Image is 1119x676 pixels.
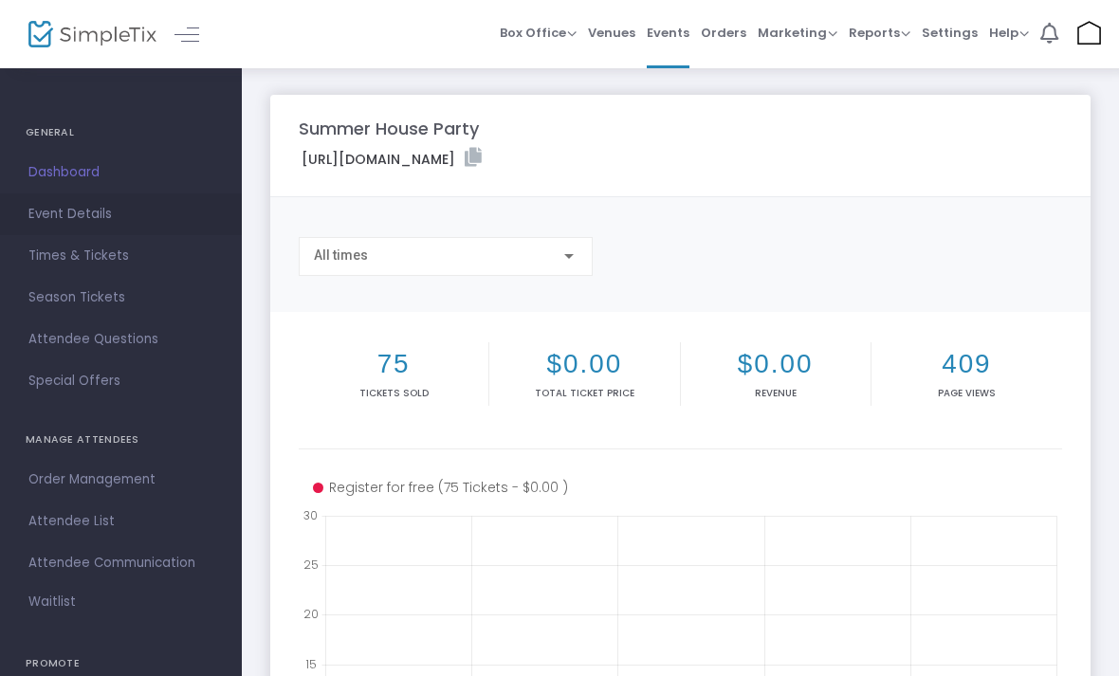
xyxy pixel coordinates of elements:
[28,202,213,227] span: Event Details
[303,606,319,622] text: 20
[647,9,689,57] span: Events
[922,9,978,57] span: Settings
[875,348,1058,379] h2: 409
[493,386,675,400] p: Total Ticket Price
[28,369,213,393] span: Special Offers
[685,348,867,379] h2: $0.00
[26,114,216,152] h4: GENERAL
[28,244,213,268] span: Times & Tickets
[28,160,213,185] span: Dashboard
[685,386,867,400] p: Revenue
[28,327,213,352] span: Attendee Questions
[299,116,479,141] m-panel-title: Summer House Party
[303,507,318,523] text: 30
[500,24,577,42] span: Box Office
[701,9,746,57] span: Orders
[305,655,317,671] text: 15
[303,386,485,400] p: Tickets sold
[588,9,635,57] span: Venues
[303,557,319,573] text: 25
[875,386,1058,400] p: Page Views
[758,24,837,42] span: Marketing
[28,285,213,310] span: Season Tickets
[314,247,368,263] span: All times
[26,421,216,459] h4: MANAGE ATTENDEES
[28,593,76,612] span: Waitlist
[849,24,910,42] span: Reports
[302,148,482,170] label: [URL][DOMAIN_NAME]
[28,467,213,492] span: Order Management
[493,348,675,379] h2: $0.00
[28,509,213,534] span: Attendee List
[303,348,485,379] h2: 75
[28,551,213,576] span: Attendee Communication
[989,24,1029,42] span: Help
